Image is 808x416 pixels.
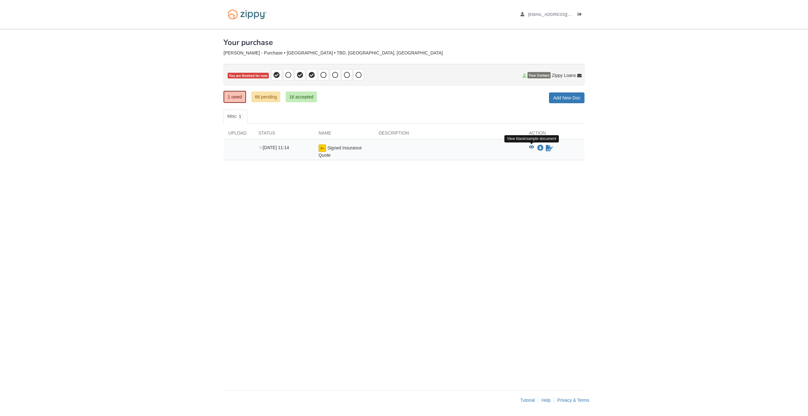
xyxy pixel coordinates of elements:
a: 1 owed [224,91,246,103]
button: View Signed Insurance Quote [529,145,534,151]
div: View blank/sample document [504,135,559,142]
span: Zippy Loans [552,72,576,79]
div: [PERSON_NAME] - Purchase • [GEOGRAPHIC_DATA] • TBD, [GEOGRAPHIC_DATA], [GEOGRAPHIC_DATA] [224,50,584,56]
a: Help [541,398,551,403]
a: Download Signed Insurance Quote [537,146,544,151]
div: Status [254,130,314,139]
span: [DATE] 11:14 [258,145,289,150]
a: Tutorial [520,398,535,403]
a: 16 accepted [286,91,317,102]
a: Misc [224,110,247,123]
a: Add New Doc [549,92,584,103]
span: Signed Insurance Quote [319,145,362,158]
a: Sign Form [545,144,553,152]
a: edit profile [521,12,601,18]
h1: Your purchase [224,38,273,47]
img: Ready for you to esign [319,144,326,152]
span: Your Contact [527,72,551,79]
span: arvizuteacher01@gmail.com [528,12,601,17]
div: Description [374,130,524,139]
img: Logo [224,6,271,22]
a: Privacy & Terms [557,398,589,403]
a: 66 pending [251,91,280,102]
a: Log out [578,12,584,18]
span: 1 [237,113,244,120]
div: Action [524,130,584,139]
div: Name [314,130,374,139]
div: Upload [224,130,254,139]
span: You are finished for now [228,73,269,79]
